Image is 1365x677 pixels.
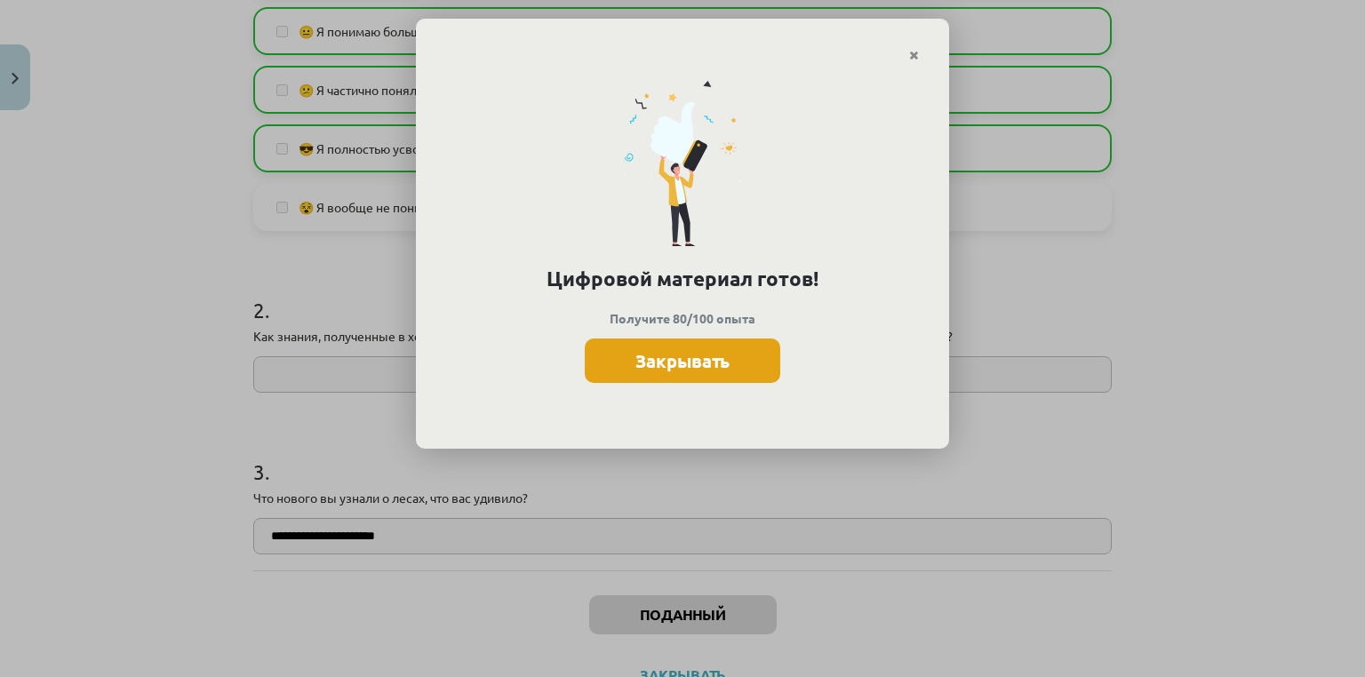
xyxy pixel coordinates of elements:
img: success-icon-e2ee861cc3ce991dfb3b709ea9283d231f19f378d338a287524d9bff8e3ce7a5.svg [624,80,741,246]
font: Получите 80/100 опыта [610,310,755,326]
font: Закрывать [635,349,730,372]
font: Цифровой материал готов! [547,266,818,291]
a: Закрывать [898,38,930,73]
button: Закрывать [585,338,780,383]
